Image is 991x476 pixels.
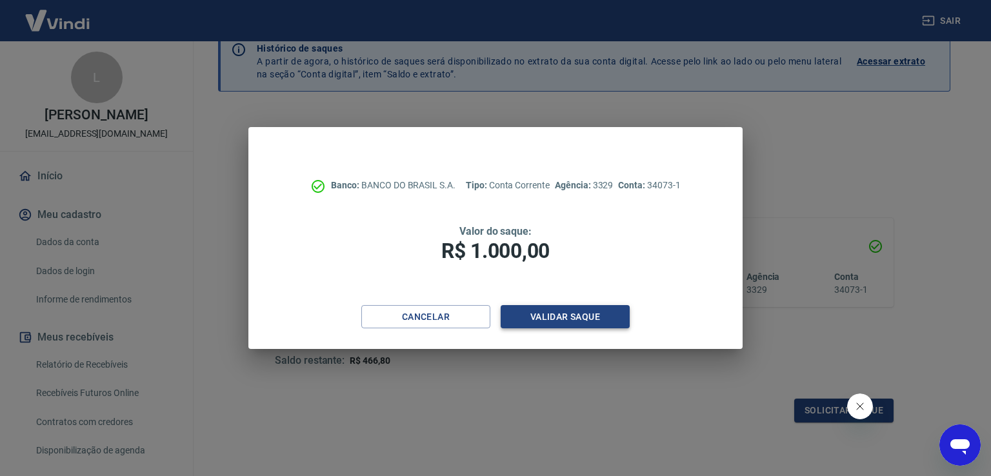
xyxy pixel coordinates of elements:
[847,393,873,419] iframe: Fechar mensagem
[618,180,647,190] span: Conta:
[555,179,613,192] p: 3329
[466,179,550,192] p: Conta Corrente
[618,179,680,192] p: 34073-1
[331,179,455,192] p: BANCO DO BRASIL S.A.
[441,239,550,263] span: R$ 1.000,00
[555,180,593,190] span: Agência:
[939,424,981,466] iframe: Botão para abrir a janela de mensagens
[361,305,490,329] button: Cancelar
[331,180,361,190] span: Banco:
[459,225,532,237] span: Valor do saque:
[8,9,108,19] span: Olá! Precisa de ajuda?
[466,180,489,190] span: Tipo:
[501,305,630,329] button: Validar saque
